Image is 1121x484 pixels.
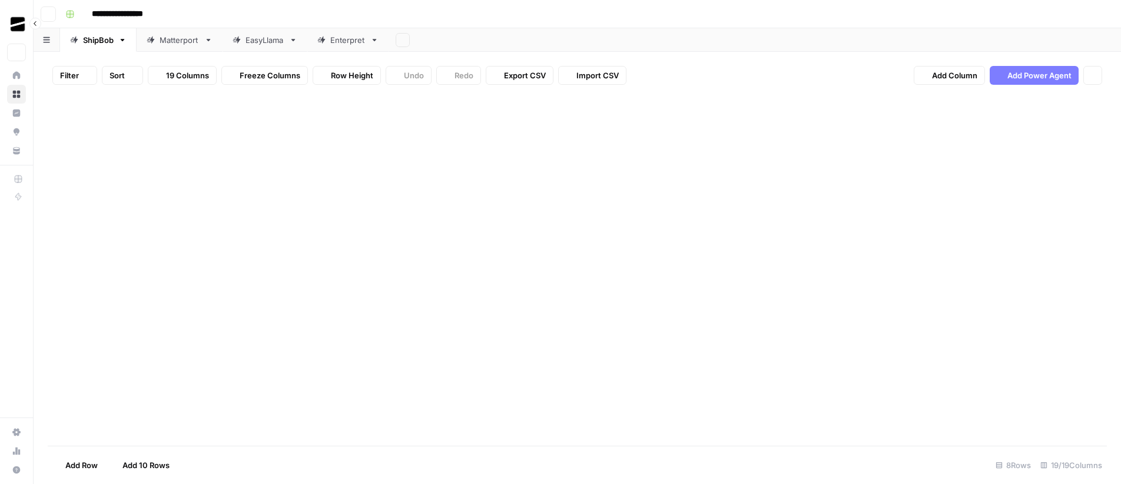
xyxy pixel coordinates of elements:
[313,66,381,85] button: Row Height
[504,69,546,81] span: Export CSV
[221,66,308,85] button: Freeze Columns
[7,14,28,35] img: OGM Logo
[7,141,26,160] a: Your Data
[7,460,26,479] button: Help + Support
[7,66,26,85] a: Home
[404,69,424,81] span: Undo
[83,34,114,46] div: ShipBob
[455,69,473,81] span: Redo
[122,459,170,471] span: Add 10 Rows
[60,69,79,81] span: Filter
[307,28,389,52] a: Enterpret
[160,34,200,46] div: Matterport
[65,459,98,471] span: Add Row
[932,69,977,81] span: Add Column
[60,28,137,52] a: ShipBob
[240,69,300,81] span: Freeze Columns
[7,442,26,460] a: Usage
[246,34,284,46] div: EasyLlama
[991,456,1036,475] div: 8 Rows
[166,69,209,81] span: 19 Columns
[110,69,125,81] span: Sort
[1007,69,1072,81] span: Add Power Agent
[486,66,553,85] button: Export CSV
[148,66,217,85] button: 19 Columns
[102,66,143,85] button: Sort
[137,28,223,52] a: Matterport
[7,423,26,442] a: Settings
[990,66,1079,85] button: Add Power Agent
[386,66,432,85] button: Undo
[1036,456,1107,475] div: 19/19 Columns
[105,456,177,475] button: Add 10 Rows
[436,66,481,85] button: Redo
[52,66,97,85] button: Filter
[576,69,619,81] span: Import CSV
[331,69,373,81] span: Row Height
[7,85,26,104] a: Browse
[48,456,105,475] button: Add Row
[7,104,26,122] a: Insights
[330,34,366,46] div: Enterpret
[7,122,26,141] a: Opportunities
[7,9,26,39] button: Workspace: OGM
[558,66,626,85] button: Import CSV
[914,66,985,85] button: Add Column
[223,28,307,52] a: EasyLlama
